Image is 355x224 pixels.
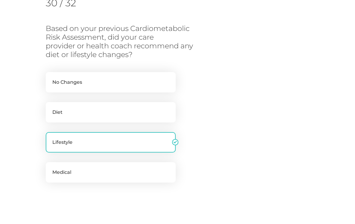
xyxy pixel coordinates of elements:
[46,24,204,59] h3: Based on your previous Cardiometabolic Risk Assessment, did your care provider or health coach re...
[46,132,176,153] label: Lifestyle
[46,102,176,123] label: Diet
[46,162,176,183] label: Medical
[46,72,176,92] label: No Changes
